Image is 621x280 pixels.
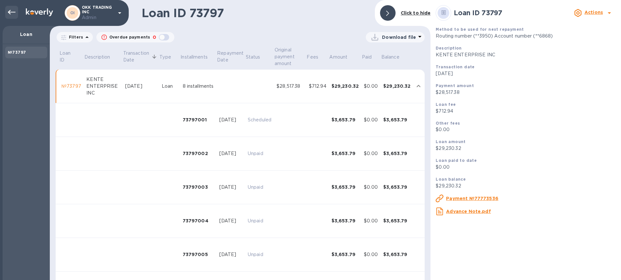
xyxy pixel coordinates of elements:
[248,218,271,224] p: Unpaid
[26,8,53,16] img: Logo
[248,117,271,123] p: Scheduled
[436,89,616,96] p: $28,517.38
[446,209,491,214] u: Advance Note.pdf
[383,83,411,89] div: $29,230.32
[183,218,214,224] div: 73797004
[125,83,157,90] div: [DATE]
[414,81,423,91] button: expand row
[383,251,411,258] div: $3,653.79
[383,117,411,123] div: $3,653.79
[159,54,180,61] span: Type
[183,184,214,190] div: 73797003
[82,14,114,21] p: Admin
[436,46,462,50] b: Description
[153,34,156,41] p: 0
[584,10,603,15] b: Actions
[180,54,216,61] span: Installments
[436,126,616,133] p: $0.00
[70,10,75,15] b: OI
[401,10,431,16] b: Click to hide
[275,47,297,67] p: Original payment amount
[436,108,616,115] p: $712.94
[183,83,214,90] div: 8 installments
[454,9,502,17] b: Loan ID 73797
[309,83,326,90] div: $712.94
[436,70,616,77] p: [DATE]
[219,150,243,157] div: [DATE]
[329,54,347,61] p: Amount
[436,121,460,126] b: Other fees
[436,139,465,144] b: Loan amount
[307,54,318,61] p: Fees
[362,54,380,61] span: Paid
[307,54,327,61] span: Fees
[183,251,214,258] div: 73797005
[248,251,271,258] p: Unpaid
[142,6,370,20] h1: Loan ID 73797
[183,150,214,157] div: 73797002
[332,117,359,123] div: $3,653.79
[162,83,178,90] div: Loan
[364,117,378,123] div: $0.00
[364,150,378,157] div: $0.00
[275,47,306,67] span: Original payment amount
[436,145,616,152] p: $29,230.32
[123,50,158,63] span: Transaction Date
[436,164,616,171] p: $0.00
[8,50,26,55] b: №73797
[436,102,456,107] b: Loan fee
[60,50,75,63] p: Loan ID
[383,184,411,190] div: $3,653.79
[383,218,411,224] div: $3,653.79
[217,50,245,63] p: Repayment Date
[436,51,616,58] p: KENTE ENTERPRISE INC
[277,83,304,90] div: $28,517.38
[436,83,474,88] b: Payment amount
[364,218,378,224] div: $0.00
[66,34,83,40] p: Filters
[446,196,498,201] u: Payment №77773536
[8,31,45,38] p: Loan
[381,54,399,61] p: Balance
[436,33,616,39] p: Routing number (**3950) Account number (**6868)
[332,251,359,258] div: $3,653.79
[436,158,477,163] b: Loan paid to date
[364,184,378,191] div: $0.00
[159,54,171,61] p: Type
[123,50,150,63] p: Transaction Date
[82,5,114,21] p: OKK TRADING INC
[383,150,411,157] div: $3,653.79
[248,184,271,191] p: Unpaid
[61,83,81,90] div: №73797
[246,54,260,61] p: Status
[219,184,243,191] div: [DATE]
[436,27,524,32] b: Method to be used for next repayment
[332,83,359,89] div: $29,230.32
[96,32,174,42] button: Overdue payments0
[180,54,208,61] p: Installments
[183,117,214,123] div: 73797001
[219,251,243,258] div: [DATE]
[219,218,243,224] div: [DATE]
[382,34,416,40] p: Download file
[84,54,118,61] span: Description
[329,54,356,61] span: Amount
[362,54,372,61] p: Paid
[60,50,83,63] span: Loan ID
[436,177,466,182] b: Loan balance
[364,251,378,258] div: $0.00
[332,150,359,157] div: $3,653.79
[84,54,110,61] p: Description
[109,34,150,40] p: Overdue payments
[381,54,408,61] span: Balance
[86,76,120,96] div: KENTE ENTERPRISE INC
[332,184,359,190] div: $3,653.79
[364,83,378,90] div: $0.00
[219,117,243,123] div: [DATE]
[436,183,616,189] p: $29,230.32
[248,150,271,157] p: Unpaid
[436,64,474,69] b: Transaction date
[332,218,359,224] div: $3,653.79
